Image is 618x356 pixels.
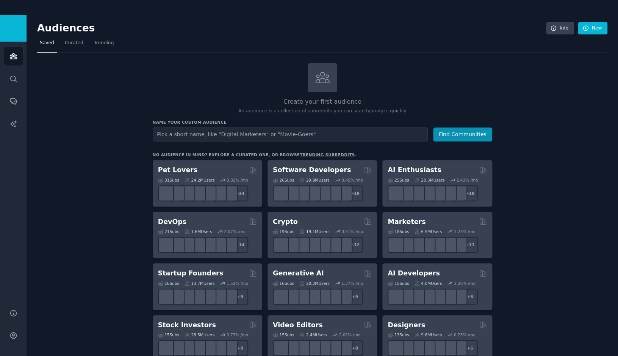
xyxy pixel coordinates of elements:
img: deepdream [296,291,308,302]
img: sdforall [307,291,318,302]
div: + 11 [462,237,478,253]
div: 15 Sub s [158,332,179,337]
h2: Software Developers [273,165,351,175]
img: AskMarketing [411,239,423,251]
img: DreamBooth [338,291,350,302]
div: 1.52 % /mo [227,281,248,286]
h2: Audiences [37,22,546,34]
img: AskComputerScience [328,187,340,199]
div: 15 Sub s [388,281,409,286]
div: 16 Sub s [273,281,294,286]
div: + 9 [232,289,248,305]
img: editors [285,342,297,354]
h2: DevOps [158,217,187,227]
div: 13.7M Users [185,281,214,286]
img: DevOpsLinks [192,239,203,251]
div: 0.23 % /mo [454,332,476,337]
div: 13 Sub s [388,332,409,337]
div: 18 Sub s [388,229,409,234]
img: indiehackers [202,291,214,302]
div: 2.02 % /mo [339,332,360,337]
div: + 8 [462,289,478,305]
img: gopro [275,342,286,354]
div: 19.1M Users [299,229,329,234]
img: dogbreed [224,187,235,199]
div: 29.9M Users [299,177,329,183]
img: postproduction [338,342,350,354]
div: 2.43 % /mo [456,177,478,183]
img: PlatformEngineers [224,239,235,251]
img: ValueInvesting [171,342,182,354]
h2: Pet Lovers [158,165,198,175]
img: typography [390,342,402,354]
div: 21 Sub s [158,229,179,234]
img: DeepSeek [401,187,412,199]
img: OnlineMarketing [454,239,465,251]
img: ballpython [171,187,182,199]
img: EntrepreneurRideAlong [160,291,172,302]
a: New [578,22,607,35]
img: googleads [432,239,444,251]
img: SaaS [171,291,182,302]
div: 16 Sub s [158,281,179,286]
img: ArtificalIntelligence [454,187,465,199]
span: Trending [94,40,114,47]
img: GoogleGeminiAI [390,187,402,199]
span: Saved [40,40,54,47]
img: aivideo [275,291,286,302]
img: learnjavascript [296,187,308,199]
div: 0.45 % /mo [341,177,363,183]
h2: Create your first audience [153,97,492,107]
img: cockatiel [202,187,214,199]
div: 6.5M Users [415,229,442,234]
div: 31 Sub s [158,177,179,183]
img: dividends [160,342,172,354]
h2: Marketers [388,217,426,227]
img: OpenAIDev [443,187,455,199]
div: + 9 [347,289,363,305]
img: ethfinance [275,239,286,251]
div: 0.73 % /mo [227,332,248,337]
img: aws_cdk [213,239,225,251]
img: turtle [192,187,203,199]
div: 2.4M Users [299,332,327,337]
h2: Crypto [273,217,298,227]
div: + 18 [462,185,478,201]
img: web3 [307,239,318,251]
img: LangChain [390,291,402,302]
img: Rag [411,291,423,302]
img: swingtrading [213,342,225,354]
img: software [285,187,297,199]
img: ethstaker [296,239,308,251]
img: UXDesign [422,342,433,354]
img: azuredevops [160,239,172,251]
div: 0.51 % /mo [341,229,363,234]
div: 25 Sub s [388,177,409,183]
h2: AI Developers [388,269,440,278]
img: technicalanalysis [224,342,235,354]
img: bigseo [401,239,412,251]
img: herpetology [160,187,172,199]
img: StocksAndTrading [202,342,214,354]
img: AIDevelopersSociety [454,291,465,302]
h3: Name your custom audience [153,120,492,125]
div: 20.3M Users [415,177,444,183]
h2: Startup Founders [158,269,223,278]
img: elixir [338,187,350,199]
div: 19 Sub s [273,229,294,234]
a: Curated [62,37,86,53]
h2: Stock Investors [158,320,216,330]
a: trending subreddits [300,152,355,157]
div: 28.5M Users [185,332,214,337]
div: + 6 [462,340,478,356]
img: Trading [192,342,203,354]
img: csharp [275,187,286,199]
h2: Video Editors [273,320,323,330]
div: 20.2M Users [299,281,329,286]
img: finalcutpro [317,342,329,354]
p: An audience is a collection of subreddits you can search/analyze quickly [153,108,492,115]
img: defiblockchain [317,239,329,251]
img: GummySearch logo [5,22,22,35]
img: FluxAI [317,291,329,302]
img: content_marketing [390,239,402,251]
